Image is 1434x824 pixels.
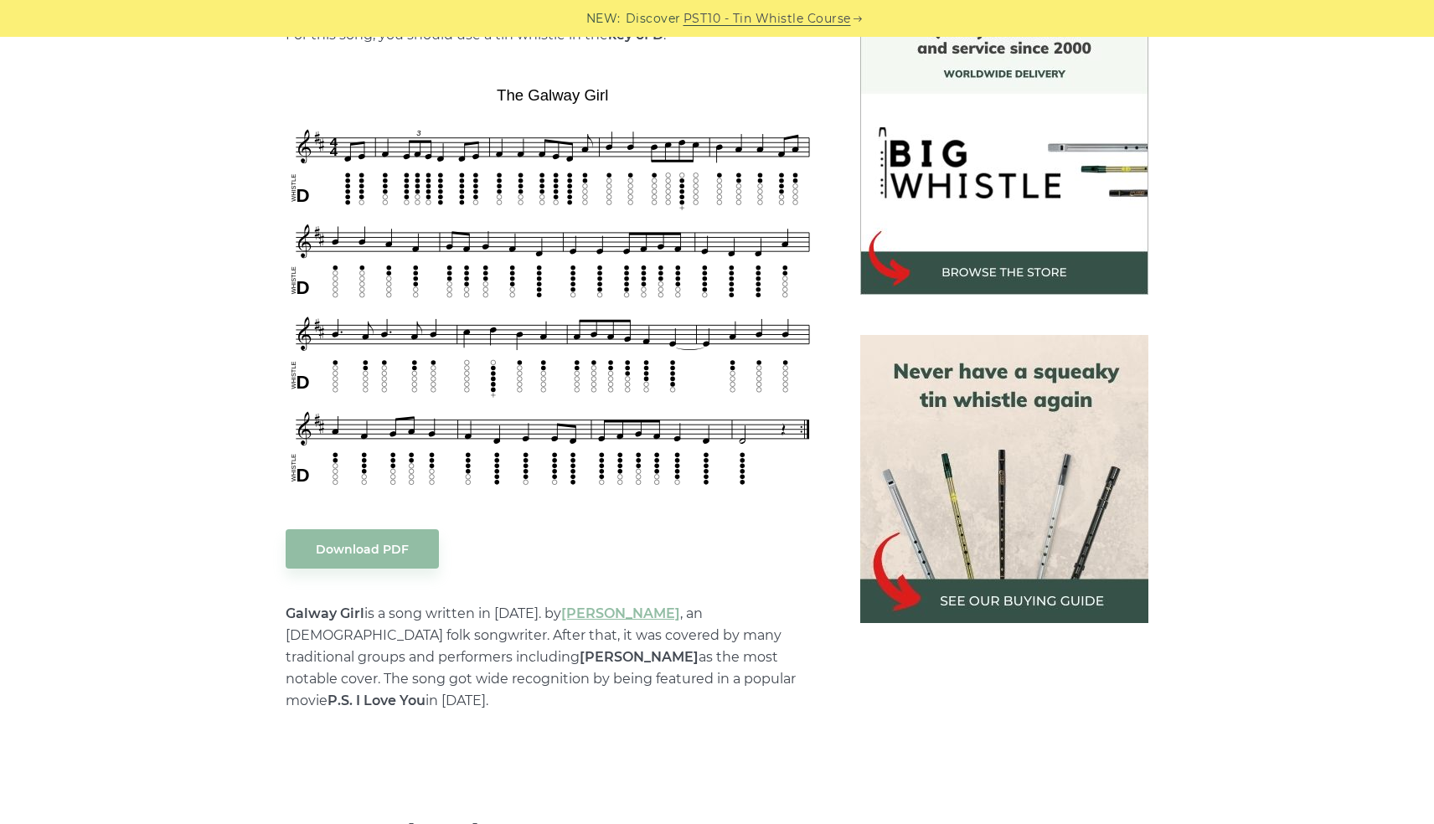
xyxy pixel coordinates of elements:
span: NEW: [586,9,621,28]
img: BigWhistle Tin Whistle Store [860,7,1148,295]
a: Download PDF [286,529,439,569]
img: The Galway Girl Tin Whistle Tab & Sheet Music [286,80,820,496]
a: [PERSON_NAME] [561,605,680,621]
span: Discover [626,9,681,28]
img: tin whistle buying guide [860,335,1148,623]
strong: Galway Girl [286,605,364,621]
a: PST10 - Tin Whistle Course [683,9,851,28]
p: is a song written in [DATE]. by , an [DEMOGRAPHIC_DATA] folk songwriter. After that, it was cover... [286,603,820,712]
strong: P.S. I Love You [328,693,426,708]
strong: [PERSON_NAME] [580,649,699,665]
